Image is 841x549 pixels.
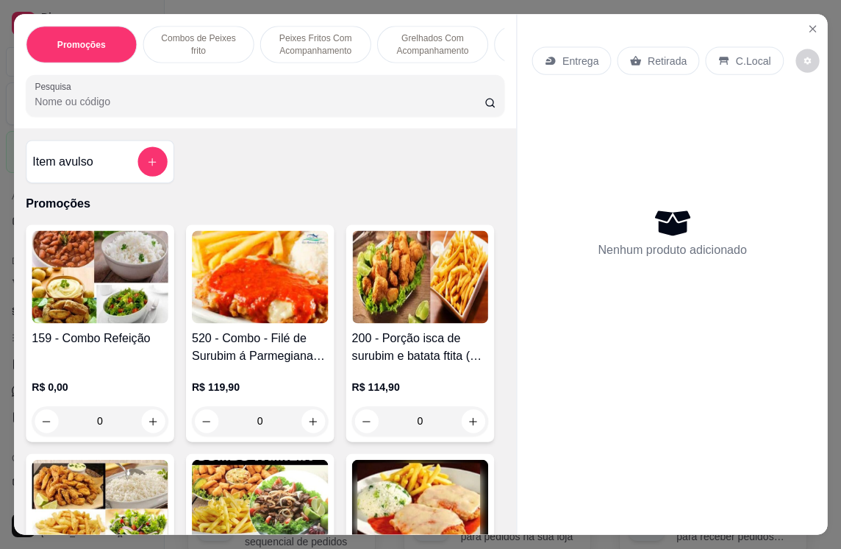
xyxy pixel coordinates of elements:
h4: 159 - Combo Refeição [32,330,168,347]
p: Grelhados Com Acompanhamento [390,33,476,57]
button: decrease-product-quantity [795,49,818,73]
p: Promoções [26,196,504,213]
p: Combos de Peixes frito [155,33,241,57]
p: R$ 119,90 [191,380,327,394]
h4: Item avulso [32,153,93,171]
p: Retirada [648,54,687,68]
h4: 200 - Porção isca de surubim e batata ftita ( sugerido para 3 pessoas ) [351,330,487,365]
button: add-separate-item [137,147,167,177]
h4: 520 - Combo - Filé de Surubim á Parmegiana (2 pessoas) [191,330,327,365]
p: Promoções [57,39,105,51]
p: C.Local [735,54,770,68]
p: R$ 114,90 [351,380,487,394]
label: Pesquisa [35,80,76,93]
img: product-image [351,231,487,324]
p: Nenhum produto adicionado [598,241,747,259]
img: product-image [191,231,327,324]
p: R$ 0,00 [32,380,168,394]
p: Peixes Fritos Com Acompanhamento [272,33,358,57]
img: product-image [32,231,168,324]
p: Entrega [562,54,598,68]
button: Close [801,18,824,41]
input: Pesquisa [35,95,484,110]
